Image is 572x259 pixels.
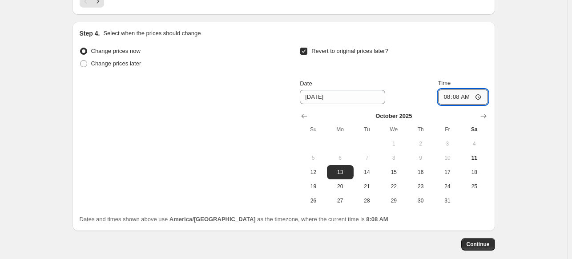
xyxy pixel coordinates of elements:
span: 27 [330,197,350,204]
span: Change prices later [91,60,141,67]
button: Wednesday October 1 2025 [380,137,407,151]
th: Saturday [461,122,487,137]
span: We [384,126,403,133]
button: Tuesday October 7 2025 [354,151,380,165]
span: 10 [438,154,457,162]
span: 9 [411,154,430,162]
span: 24 [438,183,457,190]
button: Thursday October 23 2025 [407,179,434,194]
span: 4 [464,140,484,147]
span: Revert to original prices later? [311,48,388,54]
span: 3 [438,140,457,147]
button: Thursday October 30 2025 [407,194,434,208]
button: Monday October 27 2025 [327,194,354,208]
span: Change prices now [91,48,141,54]
span: 20 [330,183,350,190]
span: 21 [357,183,377,190]
span: 22 [384,183,403,190]
button: Friday October 3 2025 [434,137,461,151]
span: 19 [303,183,323,190]
button: Wednesday October 29 2025 [380,194,407,208]
input: 12:00 [438,89,488,105]
span: 26 [303,197,323,204]
span: 12 [303,169,323,176]
input: 10/11/2025 [300,90,385,104]
button: Sunday October 12 2025 [300,165,326,179]
button: Thursday October 16 2025 [407,165,434,179]
button: Saturday October 18 2025 [461,165,487,179]
button: Sunday October 26 2025 [300,194,326,208]
button: Friday October 10 2025 [434,151,461,165]
span: Fr [438,126,457,133]
span: 6 [330,154,350,162]
button: Saturday October 25 2025 [461,179,487,194]
th: Wednesday [380,122,407,137]
span: 8 [384,154,403,162]
span: Th [411,126,430,133]
button: Wednesday October 22 2025 [380,179,407,194]
button: Tuesday October 21 2025 [354,179,380,194]
span: Mo [330,126,350,133]
button: Sunday October 19 2025 [300,179,326,194]
b: 8:08 AM [366,216,388,223]
button: Monday October 13 2025 [327,165,354,179]
th: Friday [434,122,461,137]
span: 18 [464,169,484,176]
span: 2 [411,140,430,147]
span: 25 [464,183,484,190]
span: 15 [384,169,403,176]
span: 11 [464,154,484,162]
button: Wednesday October 8 2025 [380,151,407,165]
span: 16 [411,169,430,176]
span: 28 [357,197,377,204]
span: 31 [438,197,457,204]
span: Sa [464,126,484,133]
span: 5 [303,154,323,162]
th: Sunday [300,122,326,137]
span: 23 [411,183,430,190]
button: Today Saturday October 11 2025 [461,151,487,165]
span: 30 [411,197,430,204]
span: 7 [357,154,377,162]
span: 29 [384,197,403,204]
span: 1 [384,140,403,147]
button: Tuesday October 28 2025 [354,194,380,208]
button: Friday October 24 2025 [434,179,461,194]
b: America/[GEOGRAPHIC_DATA] [169,216,256,223]
button: Continue [461,238,495,251]
button: Wednesday October 15 2025 [380,165,407,179]
span: Date [300,80,312,87]
button: Friday October 17 2025 [434,165,461,179]
th: Tuesday [354,122,380,137]
span: 13 [330,169,350,176]
span: Su [303,126,323,133]
p: Select when the prices should change [103,29,201,38]
button: Monday October 20 2025 [327,179,354,194]
button: Show next month, November 2025 [477,110,490,122]
button: Thursday October 9 2025 [407,151,434,165]
button: Monday October 6 2025 [327,151,354,165]
span: 17 [438,169,457,176]
button: Sunday October 5 2025 [300,151,326,165]
span: Tu [357,126,377,133]
span: Time [438,80,451,86]
span: Dates and times shown above use as the timezone, where the current time is [80,216,388,223]
button: Tuesday October 14 2025 [354,165,380,179]
button: Show previous month, September 2025 [298,110,310,122]
button: Saturday October 4 2025 [461,137,487,151]
span: 14 [357,169,377,176]
span: Continue [467,241,490,248]
button: Friday October 31 2025 [434,194,461,208]
button: Thursday October 2 2025 [407,137,434,151]
th: Thursday [407,122,434,137]
h2: Step 4. [80,29,100,38]
th: Monday [327,122,354,137]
